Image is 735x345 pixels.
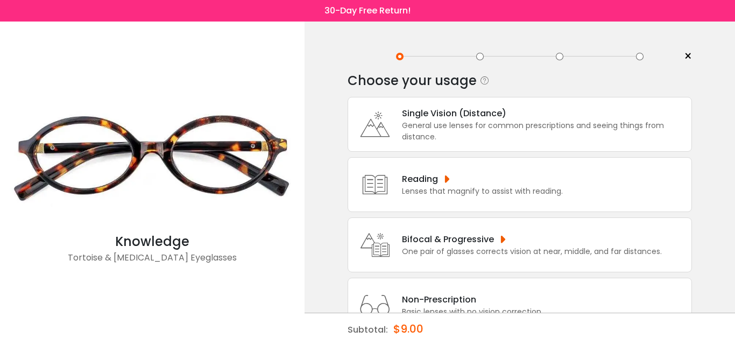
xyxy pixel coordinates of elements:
[5,85,299,232] img: Tortoise Knowledge - Acetate Eyeglasses
[393,313,423,344] div: $9.00
[5,232,299,251] div: Knowledge
[402,120,686,143] div: General use lenses for common prescriptions and seeing things from distance.
[402,233,662,246] div: Bifocal & Progressive
[676,48,692,65] a: ×
[402,186,563,197] div: Lenses that magnify to assist with reading.
[5,251,299,273] div: Tortoise & [MEDICAL_DATA] Eyeglasses
[348,70,477,91] div: Choose your usage
[684,48,692,65] span: ×
[402,293,543,306] div: Non-Prescription
[402,246,662,257] div: One pair of glasses corrects vision at near, middle, and far distances.
[402,306,543,318] div: Basic lenses with no vision correction.
[402,107,686,120] div: Single Vision (Distance)
[402,172,563,186] div: Reading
